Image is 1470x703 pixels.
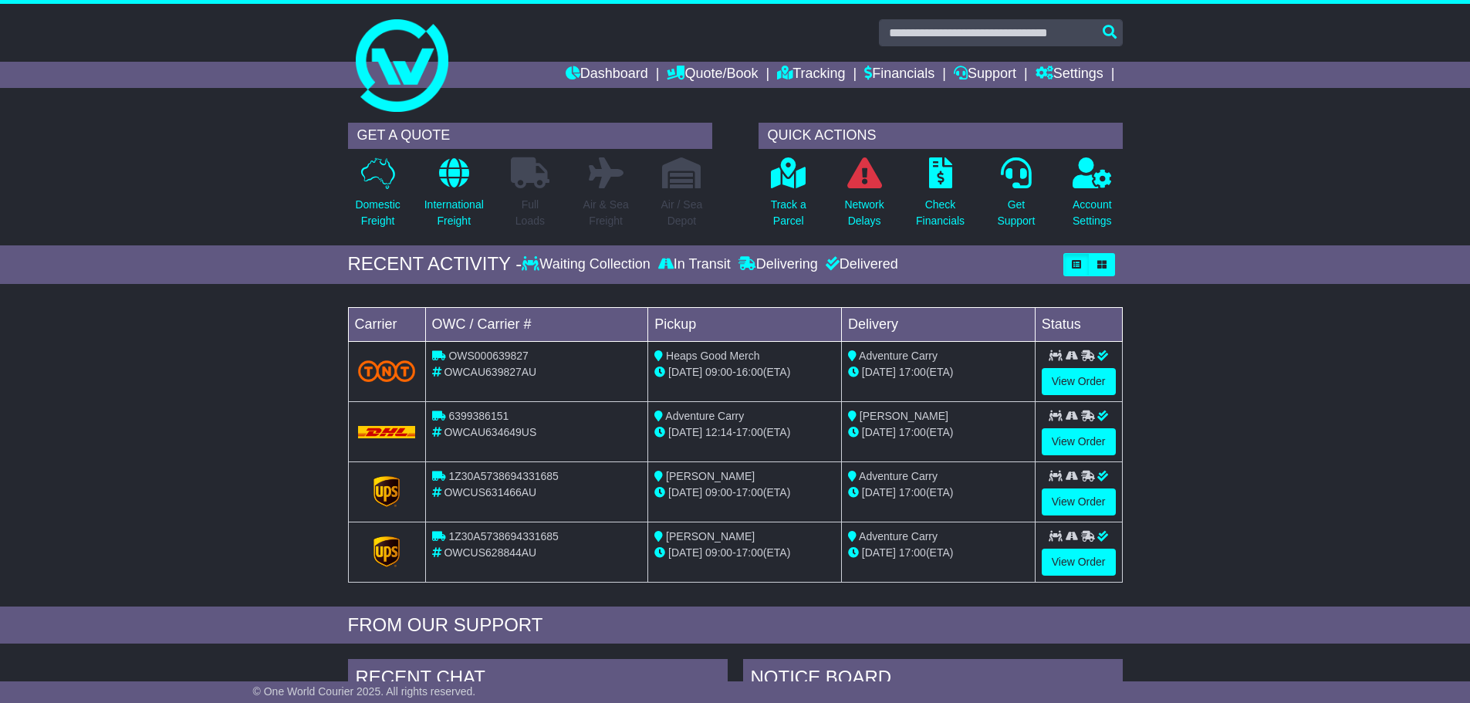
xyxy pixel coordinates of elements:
[348,253,522,275] div: RECENT ACTIVITY -
[665,410,744,422] span: Adventure Carry
[666,350,759,362] span: Heaps Good Merch
[899,366,926,378] span: 17:00
[899,486,926,499] span: 17:00
[862,546,896,559] span: [DATE]
[1073,197,1112,229] p: Account Settings
[843,157,884,238] a: NetworkDelays
[348,614,1123,637] div: FROM OUR SUPPORT
[705,426,732,438] span: 12:14
[444,426,536,438] span: OWCAU634649US
[841,307,1035,341] td: Delivery
[1042,488,1116,515] a: View Order
[253,685,476,698] span: © One World Courier 2025. All rights reserved.
[705,546,732,559] span: 09:00
[954,62,1016,88] a: Support
[735,256,822,273] div: Delivering
[770,157,807,238] a: Track aParcel
[666,470,755,482] span: [PERSON_NAME]
[358,426,416,438] img: DHL.png
[355,197,400,229] p: Domestic Freight
[759,123,1123,149] div: QUICK ACTIONS
[1042,428,1116,455] a: View Order
[736,366,763,378] span: 16:00
[522,256,654,273] div: Waiting Collection
[1072,157,1113,238] a: AccountSettings
[736,426,763,438] span: 17:00
[444,486,536,499] span: OWCUS631466AU
[859,350,938,362] span: Adventure Carry
[668,486,702,499] span: [DATE]
[425,307,648,341] td: OWC / Carrier #
[705,486,732,499] span: 09:00
[899,546,926,559] span: 17:00
[1042,368,1116,395] a: View Order
[736,546,763,559] span: 17:00
[736,486,763,499] span: 17:00
[448,350,529,362] span: OWS000639827
[358,360,416,381] img: TNT_Domestic.png
[668,426,702,438] span: [DATE]
[348,307,425,341] td: Carrier
[448,410,509,422] span: 6399386151
[654,545,835,561] div: - (ETA)
[666,530,755,542] span: [PERSON_NAME]
[862,366,896,378] span: [DATE]
[1035,307,1122,341] td: Status
[444,366,536,378] span: OWCAU639827AU
[668,546,702,559] span: [DATE]
[648,307,842,341] td: Pickup
[743,659,1123,701] div: NOTICE BOARD
[705,366,732,378] span: 09:00
[848,424,1029,441] div: (ETA)
[424,197,484,229] p: International Freight
[771,197,806,229] p: Track a Parcel
[859,470,938,482] span: Adventure Carry
[654,364,835,380] div: - (ETA)
[511,197,549,229] p: Full Loads
[777,62,845,88] a: Tracking
[899,426,926,438] span: 17:00
[654,256,735,273] div: In Transit
[864,62,934,88] a: Financials
[997,197,1035,229] p: Get Support
[996,157,1036,238] a: GetSupport
[848,364,1029,380] div: (ETA)
[348,123,712,149] div: GET A QUOTE
[654,485,835,501] div: - (ETA)
[354,157,400,238] a: DomesticFreight
[862,426,896,438] span: [DATE]
[373,476,400,507] img: GetCarrierServiceLogo
[448,530,558,542] span: 1Z30A5738694331685
[859,530,938,542] span: Adventure Carry
[916,197,965,229] p: Check Financials
[1042,549,1116,576] a: View Order
[667,62,758,88] a: Quote/Book
[424,157,485,238] a: InternationalFreight
[848,545,1029,561] div: (ETA)
[844,197,884,229] p: Network Delays
[860,410,948,422] span: [PERSON_NAME]
[661,197,703,229] p: Air / Sea Depot
[915,157,965,238] a: CheckFinancials
[1036,62,1103,88] a: Settings
[348,659,728,701] div: RECENT CHAT
[668,366,702,378] span: [DATE]
[448,470,558,482] span: 1Z30A5738694331685
[583,197,629,229] p: Air & Sea Freight
[848,485,1029,501] div: (ETA)
[862,486,896,499] span: [DATE]
[822,256,898,273] div: Delivered
[444,546,536,559] span: OWCUS628844AU
[654,424,835,441] div: - (ETA)
[373,536,400,567] img: GetCarrierServiceLogo
[566,62,648,88] a: Dashboard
